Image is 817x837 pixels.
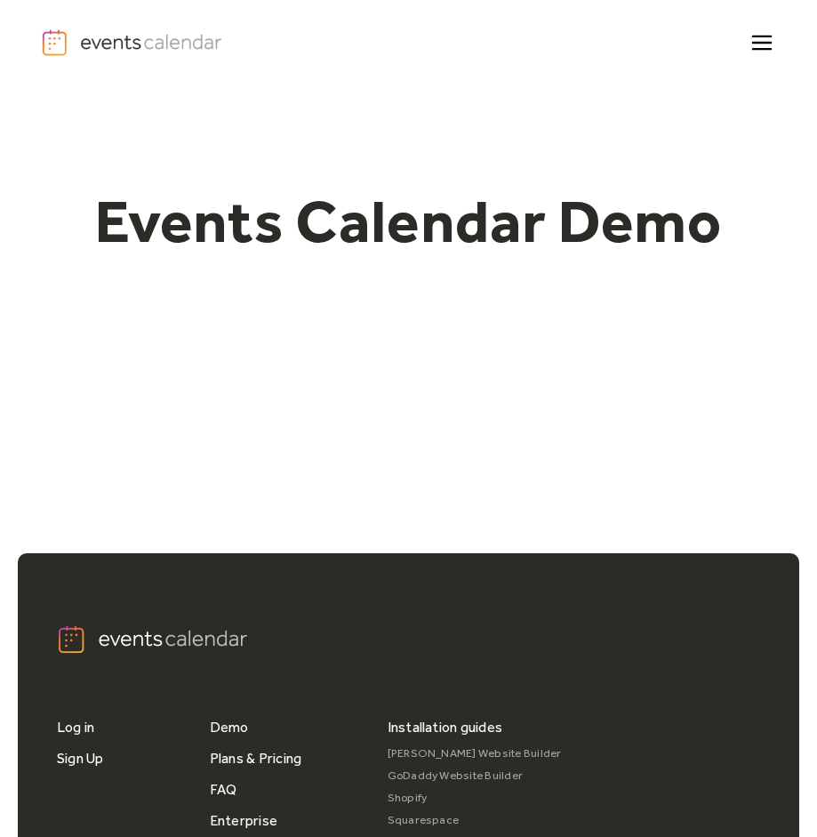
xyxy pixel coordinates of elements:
a: Enterprise [210,805,277,836]
a: Log in [57,712,94,743]
h1: Events Calendar Demo [68,185,750,258]
a: Sign Up [57,743,104,774]
div: Installation guides [388,712,503,743]
a: Demo [210,712,249,743]
a: Shopify [388,787,562,809]
a: [PERSON_NAME] Website Builder [388,743,562,765]
a: GoDaddy Website Builder [388,765,562,787]
a: FAQ [210,774,237,805]
div: menu [741,21,776,64]
a: Plans & Pricing [210,743,302,774]
a: home [41,28,226,57]
a: Squarespace [388,809,562,832]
